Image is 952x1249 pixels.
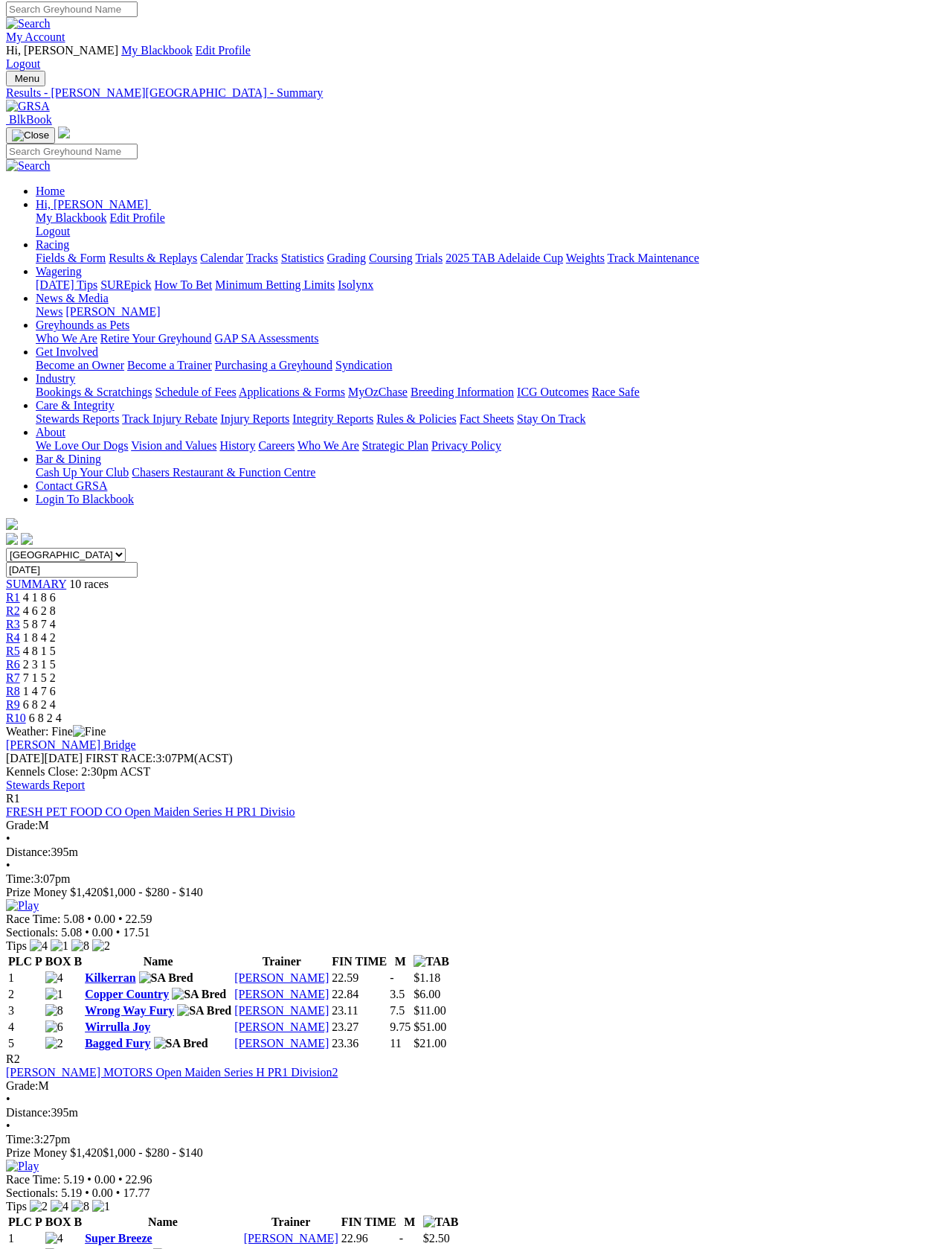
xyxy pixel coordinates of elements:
text: 7.5 [390,1004,405,1017]
span: PLC [8,1216,32,1228]
div: M [6,819,946,832]
span: • [116,926,120,939]
img: 2 [45,1037,63,1050]
a: Trials [415,252,443,264]
span: BlkBook [9,113,52,126]
a: Applications & Forms [239,386,345,398]
td: 4 [7,1020,43,1035]
img: 8 [45,1004,63,1018]
a: Bookings & Scratchings [36,386,152,398]
td: 5 [7,1036,43,1051]
img: 1 [51,939,68,953]
div: Greyhounds as Pets [36,332,946,345]
div: Wagering [36,278,946,292]
img: 8 [71,1200,89,1213]
a: [PERSON_NAME] Bridge [6,738,136,751]
span: R5 [6,645,20,657]
span: 22.59 [126,913,152,925]
span: R9 [6,698,20,711]
a: Wrong Way Fury [85,1004,174,1017]
a: [PERSON_NAME] [234,1020,329,1033]
a: [DATE] Tips [36,278,97,291]
div: Prize Money $1,420 [6,886,946,899]
a: Careers [258,439,295,452]
div: Bar & Dining [36,466,946,479]
div: 395m [6,1106,946,1119]
a: Login To Blackbook [36,493,134,505]
span: • [6,1119,10,1132]
span: Time: [6,872,34,885]
img: 8 [71,939,89,953]
a: Wagering [36,265,82,278]
a: R4 [6,631,20,644]
td: 22.96 [341,1231,397,1246]
div: About [36,439,946,453]
td: 22.59 [331,971,387,986]
span: PLC [8,955,32,968]
a: MyOzChase [348,386,408,398]
span: P [35,955,42,968]
span: $21.00 [414,1037,446,1050]
a: BlkBook [6,113,52,126]
a: Contact GRSA [36,479,107,492]
span: 5.08 [63,913,84,925]
a: [PERSON_NAME] [234,1004,329,1017]
div: My Account [6,44,946,71]
td: 23.36 [331,1036,387,1051]
img: GRSA [6,100,50,113]
div: 3:27pm [6,1133,946,1146]
a: Chasers Restaurant & Function Centre [132,466,315,479]
th: Name [84,1215,242,1230]
a: R6 [6,658,20,671]
img: SA Bred [154,1037,208,1050]
span: • [85,1186,89,1199]
span: [DATE] [6,752,83,764]
span: Sectionals: [6,926,58,939]
a: Fact Sheets [460,412,514,425]
a: Edit Profile [110,211,165,224]
div: M [6,1079,946,1093]
a: Super Breeze [85,1232,152,1245]
a: Tracks [246,252,278,264]
span: P [35,1216,42,1228]
span: Tips [6,1200,27,1213]
a: [PERSON_NAME] [234,988,329,1000]
a: Results & Replays [109,252,197,264]
text: - [390,971,393,984]
a: [PERSON_NAME] MOTORS Open Maiden Series H PR1 Division2 [6,1066,338,1079]
span: • [118,913,123,925]
div: Care & Integrity [36,412,946,426]
a: How To Bet [155,278,213,291]
a: Breeding Information [411,386,514,398]
a: Minimum Betting Limits [215,278,335,291]
span: R3 [6,618,20,630]
td: 2 [7,987,43,1002]
button: Toggle navigation [6,127,55,144]
text: 3.5 [390,988,405,1000]
th: M [389,954,411,969]
a: Become a Trainer [127,359,212,371]
span: • [87,1173,91,1186]
img: 4 [30,939,48,953]
a: R8 [6,685,20,697]
span: Sectionals: [6,1186,58,1199]
img: 2 [30,1200,48,1213]
img: 1 [45,988,63,1001]
span: 1 8 4 2 [23,631,56,644]
span: $11.00 [414,1004,446,1017]
span: Weather: Fine [6,725,106,738]
span: Tips [6,939,27,952]
span: 0.00 [94,1173,115,1186]
span: • [85,926,89,939]
div: News & Media [36,305,946,319]
a: R1 [6,591,20,604]
img: 4 [45,971,63,985]
div: Results - [PERSON_NAME][GEOGRAPHIC_DATA] - Summary [6,86,946,100]
text: 11 [390,1037,401,1050]
span: FIRST RACE: [86,752,155,764]
span: Hi, [PERSON_NAME] [36,198,148,211]
a: My Account [6,31,65,43]
td: 3 [7,1003,43,1018]
img: Play [6,899,39,913]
